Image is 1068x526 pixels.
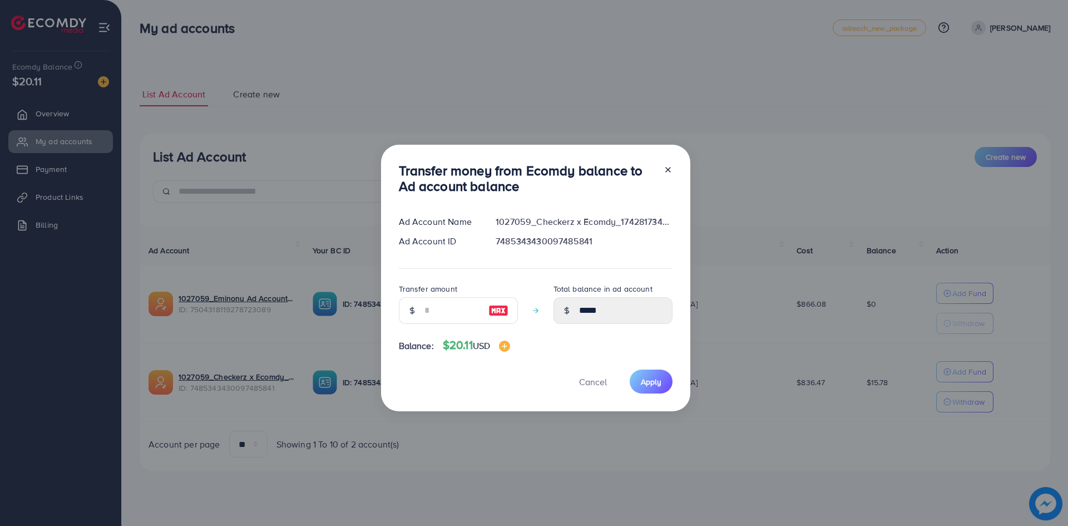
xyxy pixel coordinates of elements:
[443,338,510,352] h4: $20.11
[630,370,673,394] button: Apply
[487,215,681,228] div: 1027059_Checkerz x Ecomdy_1742817341478
[399,163,655,195] h3: Transfer money from Ecomdy balance to Ad account balance
[553,283,652,294] label: Total balance in ad account
[399,283,457,294] label: Transfer amount
[499,341,510,352] img: image
[390,235,487,248] div: Ad Account ID
[487,235,681,248] div: 7485343430097485841
[579,376,607,388] span: Cancel
[390,215,487,228] div: Ad Account Name
[473,340,490,352] span: USD
[399,340,434,352] span: Balance:
[641,376,661,387] span: Apply
[565,370,621,394] button: Cancel
[488,304,508,317] img: image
